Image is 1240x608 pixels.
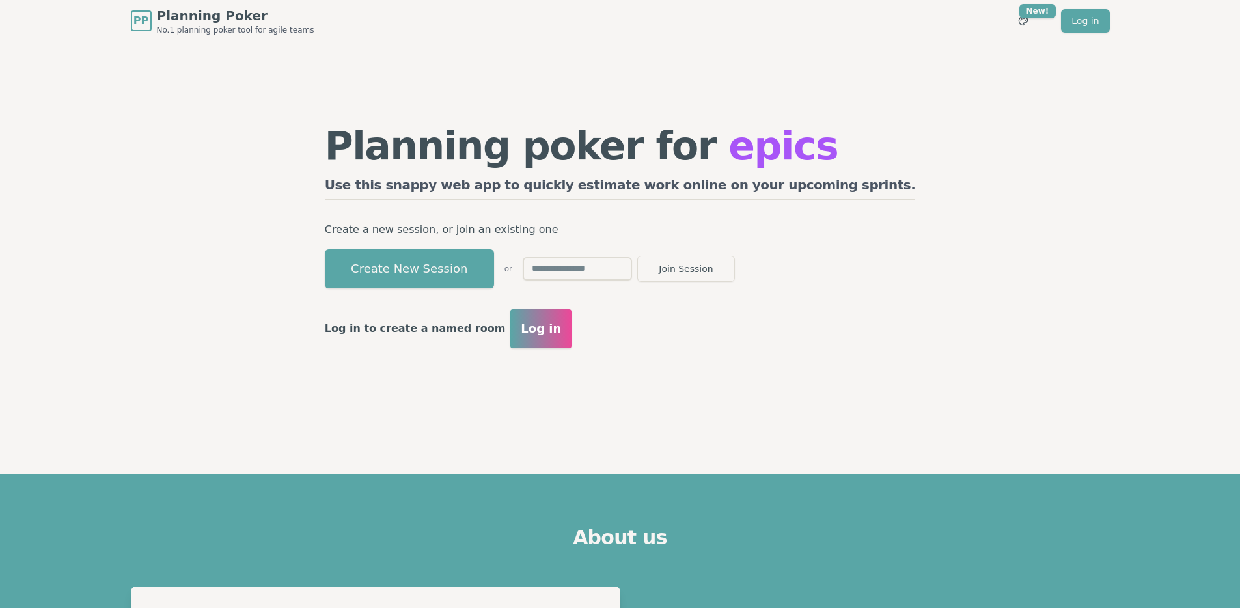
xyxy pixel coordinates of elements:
h2: About us [131,526,1110,555]
div: New! [1019,4,1056,18]
button: Log in [510,309,572,348]
span: PP [133,13,148,29]
p: Log in to create a named room [325,320,506,338]
a: PPPlanning PokerNo.1 planning poker tool for agile teams [131,7,314,35]
span: or [504,264,512,274]
span: Planning Poker [157,7,314,25]
button: Join Session [637,256,735,282]
p: Create a new session, or join an existing one [325,221,916,239]
button: Create New Session [325,249,494,288]
button: New! [1012,9,1035,33]
span: No.1 planning poker tool for agile teams [157,25,314,35]
span: Log in [521,320,561,338]
h1: Planning poker for [325,126,916,165]
h2: Use this snappy web app to quickly estimate work online on your upcoming sprints. [325,176,916,200]
span: epics [728,123,838,169]
a: Log in [1061,9,1109,33]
